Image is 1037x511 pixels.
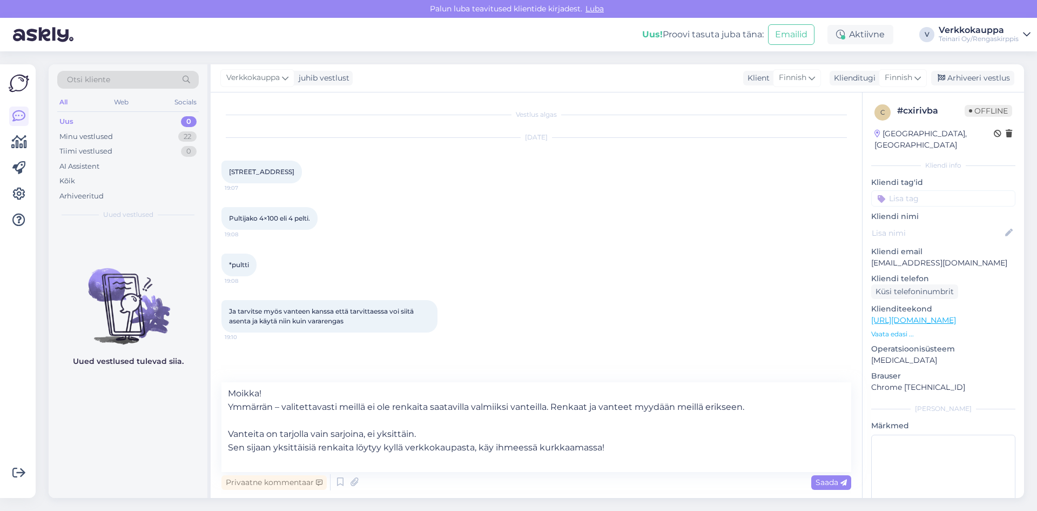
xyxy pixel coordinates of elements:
[59,146,112,157] div: Tiimi vestlused
[827,25,893,44] div: Aktiivne
[939,26,1019,35] div: Verkkokauppa
[880,108,885,116] span: c
[830,72,876,84] div: Klienditugi
[221,382,851,472] textarea: Moikka! Ymmärrän – valitettavasti meillä ei ole renkaita saatavilla valmiiksi vanteilla. Renkaat ...
[9,73,29,94] img: Askly Logo
[59,161,99,172] div: AI Assistent
[221,132,851,142] div: [DATE]
[743,72,770,84] div: Klient
[67,74,110,85] span: Otsi kliente
[229,261,249,269] span: *pultti
[874,128,994,151] div: [GEOGRAPHIC_DATA], [GEOGRAPHIC_DATA]
[871,404,1015,414] div: [PERSON_NAME]
[871,420,1015,432] p: Märkmed
[939,35,1019,43] div: Teinari Oy/Rengaskirppis
[871,190,1015,207] input: Lisa tag
[871,343,1015,355] p: Operatsioonisüsteem
[872,227,1003,239] input: Lisa nimi
[73,356,184,367] p: Uued vestlused tulevad siia.
[181,146,197,157] div: 0
[779,72,806,84] span: Finnish
[939,26,1031,43] a: VerkkokauppaTeinari Oy/Rengaskirppis
[229,168,294,176] span: [STREET_ADDRESS]
[178,131,197,142] div: 22
[59,131,113,142] div: Minu vestlused
[768,24,814,45] button: Emailid
[871,273,1015,284] p: Kliendi telefon
[885,72,912,84] span: Finnish
[871,370,1015,382] p: Brauser
[871,177,1015,188] p: Kliendi tag'id
[931,71,1014,85] div: Arhiveeri vestlus
[871,161,1015,170] div: Kliendi info
[57,95,70,109] div: All
[221,110,851,120] div: Vestlus algas
[229,214,310,222] span: Pultijako 4×100 eli 4 pelti.
[172,95,199,109] div: Socials
[226,72,280,84] span: Verkkokauppa
[919,27,934,42] div: V
[871,382,1015,393] p: Chrome [TECHNICAL_ID]
[59,116,73,127] div: Uus
[642,28,764,41] div: Proovi tasuta juba täna:
[871,246,1015,257] p: Kliendi email
[582,4,607,14] span: Luba
[816,477,847,487] span: Saada
[871,355,1015,366] p: [MEDICAL_DATA]
[871,284,958,299] div: Küsi telefoninumbrit
[59,191,104,202] div: Arhiveeritud
[221,475,327,490] div: Privaatne kommentaar
[225,184,265,192] span: 19:07
[59,176,75,187] div: Kõik
[871,329,1015,339] p: Vaata edasi ...
[103,210,153,220] span: Uued vestlused
[871,211,1015,222] p: Kliendi nimi
[871,257,1015,269] p: [EMAIL_ADDRESS][DOMAIN_NAME]
[112,95,131,109] div: Web
[181,116,197,127] div: 0
[642,29,663,39] b: Uus!
[229,307,415,325] span: Ja tarvitse myös vanteen kanssa että tarvittaessa voi siitä asenta ja käytä niin kuin vararengas
[871,303,1015,315] p: Klienditeekond
[225,333,265,341] span: 19:10
[871,315,956,325] a: [URL][DOMAIN_NAME]
[965,105,1012,117] span: Offline
[49,249,207,346] img: No chats
[225,230,265,238] span: 19:08
[294,72,349,84] div: juhib vestlust
[225,277,265,285] span: 19:08
[897,104,965,117] div: # cxirivba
